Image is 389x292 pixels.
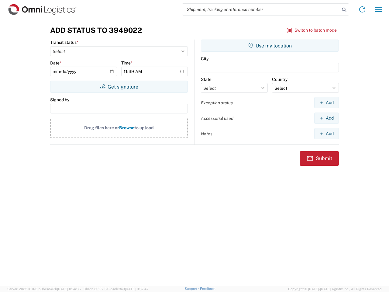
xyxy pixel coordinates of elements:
[314,113,339,124] button: Add
[185,287,200,290] a: Support
[201,100,233,106] label: Exception status
[288,286,382,292] span: Copyright © [DATE]-[DATE] Agistix Inc., All Rights Reserved
[314,97,339,108] button: Add
[201,56,208,61] label: City
[314,128,339,139] button: Add
[201,131,212,137] label: Notes
[7,287,81,291] span: Server: 2025.16.0-21b0bc45e7b
[182,4,340,15] input: Shipment, tracking or reference number
[57,287,81,291] span: [DATE] 11:54:36
[287,25,337,35] button: Switch to batch mode
[50,26,142,35] h3: Add Status to 3949022
[50,40,78,45] label: Transit status
[84,125,119,130] span: Drag files here or
[201,116,233,121] label: Accessorial used
[300,151,339,166] button: Submit
[201,77,212,82] label: State
[200,287,215,290] a: Feedback
[119,125,134,130] span: Browse
[125,287,149,291] span: [DATE] 11:37:47
[84,287,149,291] span: Client: 2025.16.0-b4dc8a9
[50,97,69,103] label: Signed by
[50,81,188,93] button: Get signature
[134,125,154,130] span: to upload
[50,60,61,66] label: Date
[201,40,339,52] button: Use my location
[121,60,133,66] label: Time
[272,77,287,82] label: Country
